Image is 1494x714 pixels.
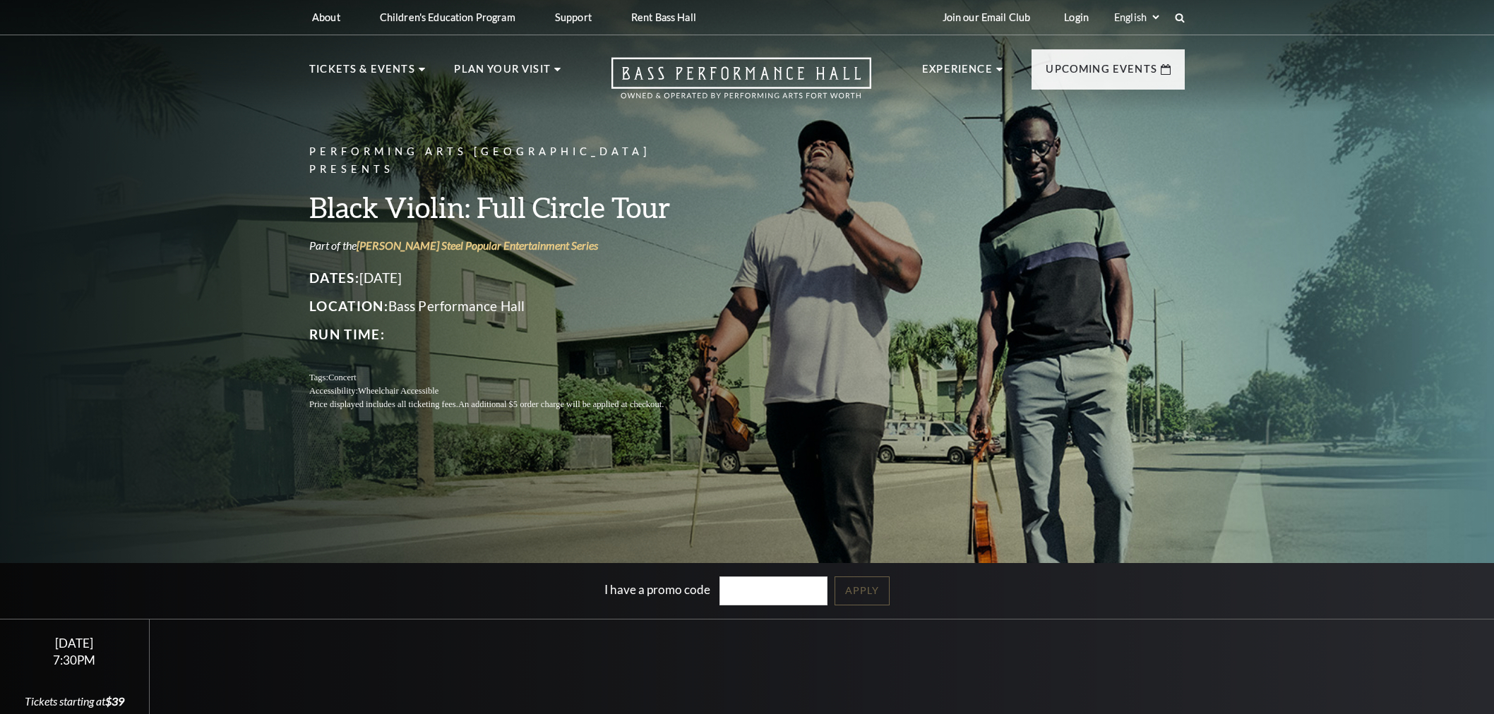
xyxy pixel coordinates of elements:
[1046,61,1157,86] p: Upcoming Events
[309,398,698,411] p: Price displayed includes all ticketing fees.
[328,373,357,382] span: Concert
[555,11,592,23] p: Support
[17,636,132,651] div: [DATE]
[604,582,710,597] label: I have a promo code
[309,238,698,253] p: Part of the
[454,61,551,86] p: Plan Your Visit
[1111,11,1161,24] select: Select:
[309,189,698,225] h3: Black Violin: Full Circle Tour
[380,11,515,23] p: Children's Education Program
[631,11,696,23] p: Rent Bass Hall
[309,371,698,385] p: Tags:
[309,326,385,342] span: Run Time:
[309,385,698,398] p: Accessibility:
[357,238,598,252] a: [PERSON_NAME] Steel Popular Entertainment Series
[358,386,438,396] span: Wheelchair Accessible
[309,298,388,314] span: Location:
[17,694,132,709] div: Tickets starting at
[309,295,698,317] p: Bass Performance Hall
[105,694,124,708] span: $39
[922,61,993,86] p: Experience
[17,654,132,666] div: 7:30PM
[312,11,340,23] p: About
[458,399,664,409] span: An additional $5 order charge will be applied at checkout.
[309,143,698,178] p: Performing Arts [GEOGRAPHIC_DATA] Presents
[309,267,698,289] p: [DATE]
[309,270,359,286] span: Dates:
[309,61,415,86] p: Tickets & Events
